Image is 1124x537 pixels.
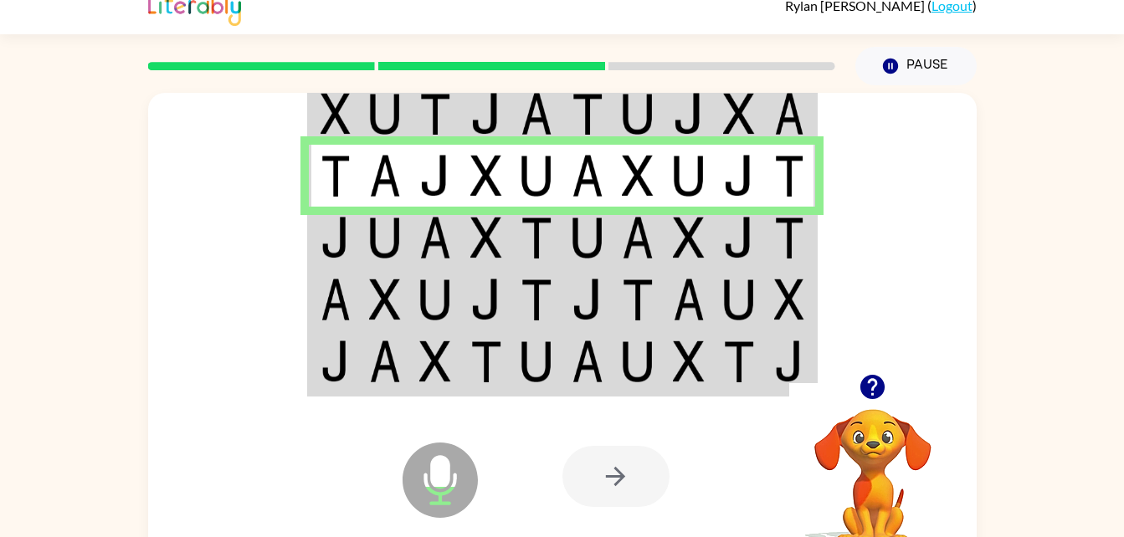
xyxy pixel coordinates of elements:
img: x [673,340,705,382]
img: j [419,155,451,197]
img: a [572,155,603,197]
img: a [622,217,654,258]
img: t [723,340,755,382]
img: t [521,279,552,320]
img: a [521,93,552,135]
img: t [521,217,552,258]
img: u [521,340,552,382]
img: j [673,93,705,135]
img: t [774,217,804,258]
img: u [723,279,755,320]
img: j [723,217,755,258]
img: j [321,340,351,382]
img: a [321,279,351,320]
img: j [723,155,755,197]
img: x [321,93,351,135]
img: t [774,155,804,197]
img: x [369,279,401,320]
img: u [419,279,451,320]
img: j [470,279,502,320]
img: t [470,340,502,382]
img: x [419,340,451,382]
img: t [419,93,451,135]
img: x [470,217,502,258]
img: j [774,340,804,382]
img: u [622,340,654,382]
img: a [673,279,705,320]
img: u [572,217,603,258]
img: x [673,217,705,258]
img: x [470,155,502,197]
img: x [622,155,654,197]
img: x [774,279,804,320]
img: t [622,279,654,320]
img: a [419,217,451,258]
img: t [572,93,603,135]
img: u [369,93,401,135]
img: t [321,155,351,197]
button: Pause [855,47,977,85]
img: a [369,340,401,382]
img: u [521,155,552,197]
img: a [774,93,804,135]
img: a [369,155,401,197]
img: u [622,93,654,135]
img: j [572,279,603,320]
img: j [470,93,502,135]
img: u [369,217,401,258]
img: x [723,93,755,135]
img: a [572,340,603,382]
img: j [321,217,351,258]
img: u [673,155,705,197]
